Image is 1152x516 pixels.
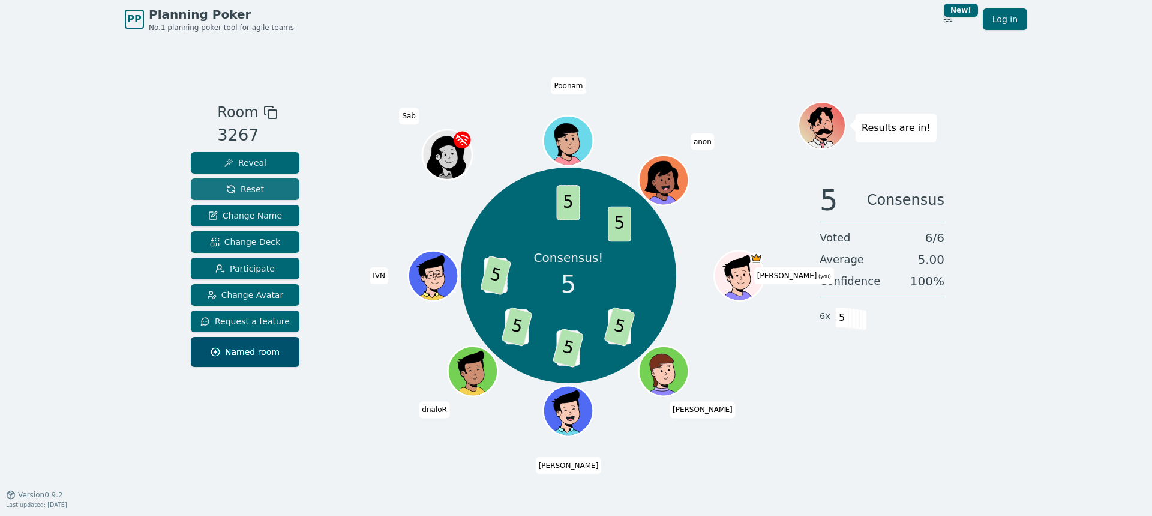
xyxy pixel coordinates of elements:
[867,186,944,214] span: Consensus
[191,152,299,174] button: Reveal
[561,266,576,302] span: 5
[480,256,512,296] span: 5
[211,346,280,358] span: Named room
[835,308,849,328] span: 5
[207,289,284,301] span: Change Avatar
[191,311,299,332] button: Request a feature
[127,12,141,26] span: PP
[551,77,586,94] span: Click to change your name
[754,267,834,284] span: Click to change your name
[125,6,294,32] a: PPPlanning PokerNo.1 planning poker tool for agile teams
[983,8,1027,30] a: Log in
[751,252,763,265] span: James is the host
[670,401,736,418] span: Click to change your name
[217,102,258,123] span: Room
[191,205,299,226] button: Change Name
[820,186,838,214] span: 5
[862,120,931,136] p: Results are in!
[608,207,631,242] span: 5
[691,133,715,150] span: Click to change your name
[820,229,851,246] span: Voted
[917,251,944,268] span: 5.00
[502,307,533,347] span: 5
[191,284,299,306] button: Change Avatar
[200,315,290,327] span: Request a feature
[370,267,388,284] span: Click to change your name
[937,8,959,30] button: New!
[944,4,978,17] div: New!
[6,490,63,500] button: Version0.9.2
[191,231,299,253] button: Change Deck
[149,6,294,23] span: Planning Poker
[820,251,864,268] span: Average
[210,236,280,248] span: Change Deck
[553,328,584,368] span: 5
[419,401,450,418] span: Click to change your name
[399,108,419,124] span: Click to change your name
[149,23,294,32] span: No.1 planning poker tool for agile teams
[226,183,264,195] span: Reset
[925,229,944,246] span: 6 / 6
[910,273,944,290] span: 100 %
[217,123,277,148] div: 3267
[716,252,763,299] button: Click to change your avatar
[208,210,282,222] span: Change Name
[191,178,299,200] button: Reset
[604,307,636,347] span: 5
[557,186,580,221] span: 5
[6,502,67,508] span: Last updated: [DATE]
[191,258,299,279] button: Participate
[191,337,299,367] button: Named room
[534,249,604,266] p: Consensus!
[820,310,830,323] span: 6 x
[820,273,880,290] span: Confidence
[215,263,275,275] span: Participate
[536,457,602,474] span: Click to change your name
[817,274,831,279] span: (you)
[18,490,63,500] span: Version 0.9.2
[224,157,266,169] span: Reveal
